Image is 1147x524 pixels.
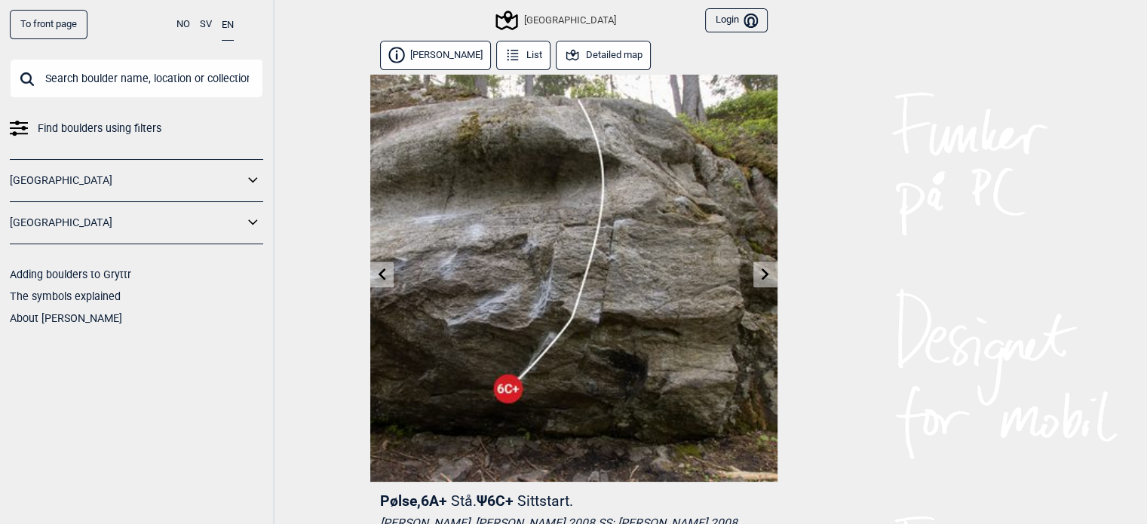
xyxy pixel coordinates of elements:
[496,41,551,70] button: List
[517,492,573,510] p: Sittstart.
[380,492,447,510] span: Pølse , 6A+
[10,212,244,234] a: [GEOGRAPHIC_DATA]
[222,10,234,41] button: EN
[38,118,161,139] span: Find boulders using filters
[477,492,573,510] span: Ψ 6C+
[10,268,131,280] a: Adding boulders to Gryttr
[10,118,263,139] a: Find boulders using filters
[10,290,121,302] a: The symbols explained
[705,8,767,33] button: Login
[176,10,190,39] button: NO
[10,10,87,39] a: To front page
[200,10,212,39] button: SV
[556,41,652,70] button: Detailed map
[10,312,122,324] a: About [PERSON_NAME]
[380,41,492,70] button: [PERSON_NAME]
[498,11,615,29] div: [GEOGRAPHIC_DATA]
[10,59,263,98] input: Search boulder name, location or collection
[451,492,477,510] p: Stå.
[370,75,777,482] img: Polse SS 200526
[10,170,244,192] a: [GEOGRAPHIC_DATA]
